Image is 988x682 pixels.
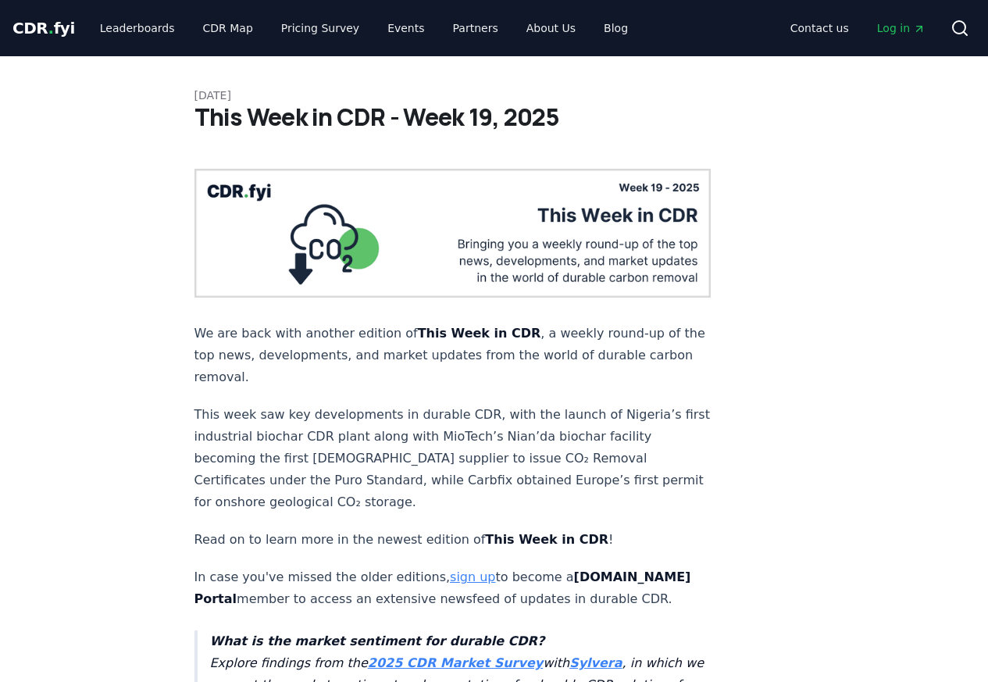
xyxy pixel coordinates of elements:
[569,655,622,670] a: Sylvera
[877,20,926,36] span: Log in
[194,103,794,131] h1: This Week in CDR - Week 19, 2025
[418,326,541,341] strong: This Week in CDR
[194,87,794,103] p: [DATE]
[368,655,543,670] a: 2025 CDR Market Survey
[191,14,266,42] a: CDR Map
[485,532,608,547] strong: This Week in CDR
[210,634,545,648] strong: What is the market sentiment for durable CDR?
[194,566,712,610] p: In case you've missed the older editions, to become a member to access an extensive newsfeed of u...
[87,14,640,42] nav: Main
[12,17,75,39] a: CDR.fyi
[778,14,938,42] nav: Main
[591,14,640,42] a: Blog
[48,19,54,37] span: .
[194,169,712,298] img: blog post image
[87,14,187,42] a: Leaderboards
[375,14,437,42] a: Events
[194,404,712,513] p: This week saw key developments in durable CDR, with the launch of Nigeria’s first industrial bioc...
[12,19,75,37] span: CDR fyi
[194,529,712,551] p: Read on to learn more in the newest edition of !
[440,14,511,42] a: Partners
[865,14,938,42] a: Log in
[778,14,861,42] a: Contact us
[450,570,495,584] a: sign up
[269,14,372,42] a: Pricing Survey
[194,323,712,388] p: We are back with another edition of , a weekly round-up of the top news, developments, and market...
[514,14,588,42] a: About Us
